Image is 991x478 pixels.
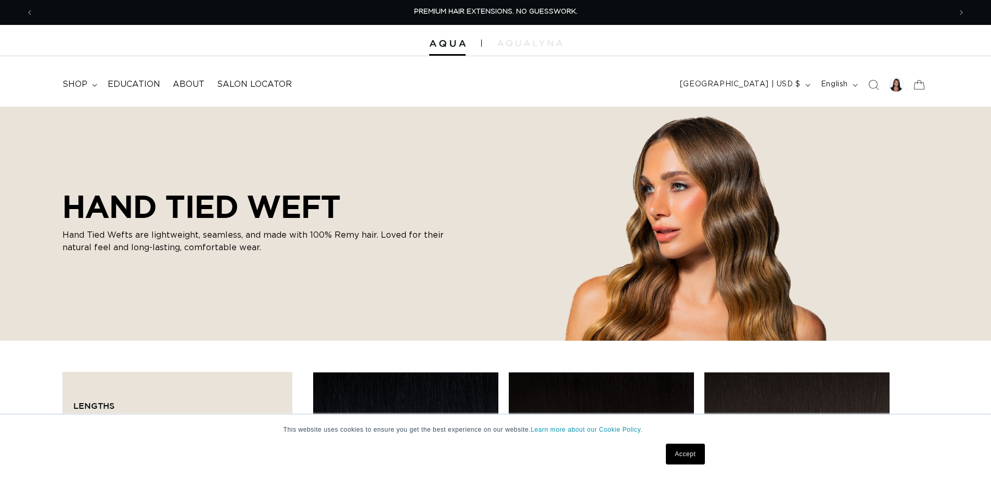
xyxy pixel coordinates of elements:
[815,75,862,95] button: English
[497,40,562,46] img: aqualyna.com
[284,425,708,434] p: This website uses cookies to ensure you get the best experience on our website.
[862,73,885,96] summary: Search
[56,73,101,96] summary: shop
[950,3,973,22] button: Next announcement
[414,8,577,15] span: PREMIUM HAIR EXTENSIONS. NO GUESSWORK.
[108,79,160,90] span: Education
[217,79,292,90] span: Salon Locator
[166,73,211,96] a: About
[674,75,815,95] button: [GEOGRAPHIC_DATA] | USD $
[821,79,848,90] span: English
[73,383,281,420] summary: Lengths (0 selected)
[62,188,458,225] h2: HAND TIED WEFT
[211,73,298,96] a: Salon Locator
[18,3,41,22] button: Previous announcement
[429,40,466,47] img: Aqua Hair Extensions
[62,229,458,254] p: Hand Tied Wefts are lightweight, seamless, and made with 100% Remy hair. Loved for their natural ...
[173,79,204,90] span: About
[62,79,87,90] span: shop
[531,426,642,433] a: Learn more about our Cookie Policy.
[680,79,801,90] span: [GEOGRAPHIC_DATA] | USD $
[73,401,114,410] span: Lengths
[666,444,704,464] a: Accept
[101,73,166,96] a: Education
